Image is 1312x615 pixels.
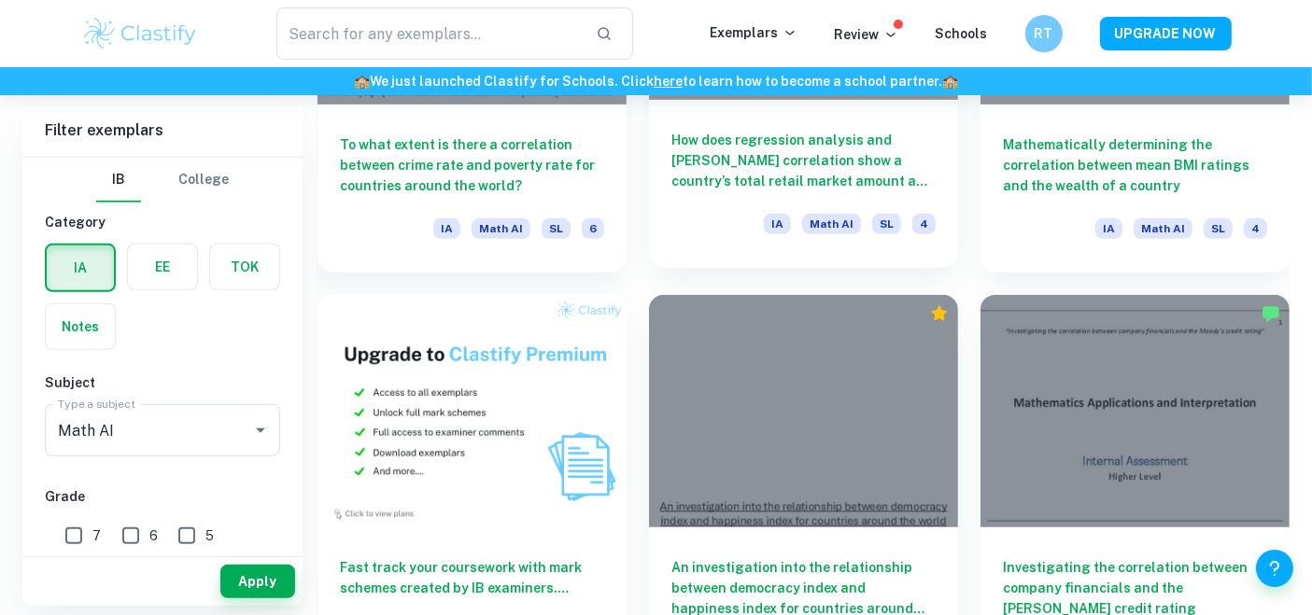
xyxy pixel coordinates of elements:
span: IA [433,218,460,239]
button: Notes [46,304,115,349]
span: 🏫 [942,74,958,89]
span: Math AI [472,218,530,239]
span: 5 [205,525,214,546]
p: Exemplars [711,22,797,43]
button: Open [247,417,274,443]
button: Help and Feedback [1256,550,1293,587]
span: SL [1204,218,1233,239]
h6: Grade [45,486,280,507]
a: here [654,74,683,89]
button: IA [47,245,114,290]
a: Schools [936,26,988,41]
button: IB [96,158,141,203]
h6: How does regression analysis and [PERSON_NAME] correlation show a country’s total retail market a... [671,130,936,191]
h6: RT [1033,23,1054,44]
span: SL [872,214,901,234]
span: 🏫 [354,74,370,89]
h6: To what extent is there a correlation between crime rate and poverty rate for countries around th... [340,134,604,196]
img: Marked [1262,304,1280,323]
label: Type a subject [58,396,135,412]
span: 6 [582,218,604,239]
span: Math AI [1134,218,1192,239]
button: RT [1025,15,1063,52]
button: EE [128,245,197,289]
h6: Category [45,212,280,232]
span: IA [1095,218,1122,239]
input: Search for any exemplars... [276,7,582,60]
h6: Filter exemplars [22,105,303,157]
span: 6 [149,525,158,546]
h6: Subject [45,372,280,393]
span: 4 [912,214,936,234]
span: Math AI [802,214,861,234]
button: College [178,158,229,203]
div: Premium [930,304,949,323]
h6: Fast track your coursework with mark schemes created by IB examiners. Upgrade now [340,557,604,598]
span: 4 [1244,218,1267,239]
span: 7 [92,525,101,546]
button: TOK [210,245,279,289]
span: IA [764,214,791,234]
span: SL [542,218,571,239]
h6: Mathematically determining the correlation between mean BMI ratings and the wealth of a country [1003,134,1267,196]
img: Clastify logo [81,15,200,52]
button: UPGRADE NOW [1100,17,1232,50]
img: Thumbnail [317,295,627,526]
button: Apply [220,565,295,598]
h6: We just launched Clastify for Schools. Click to learn how to become a school partner. [4,71,1308,91]
p: Review [835,24,898,45]
div: Filter type choice [96,158,229,203]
